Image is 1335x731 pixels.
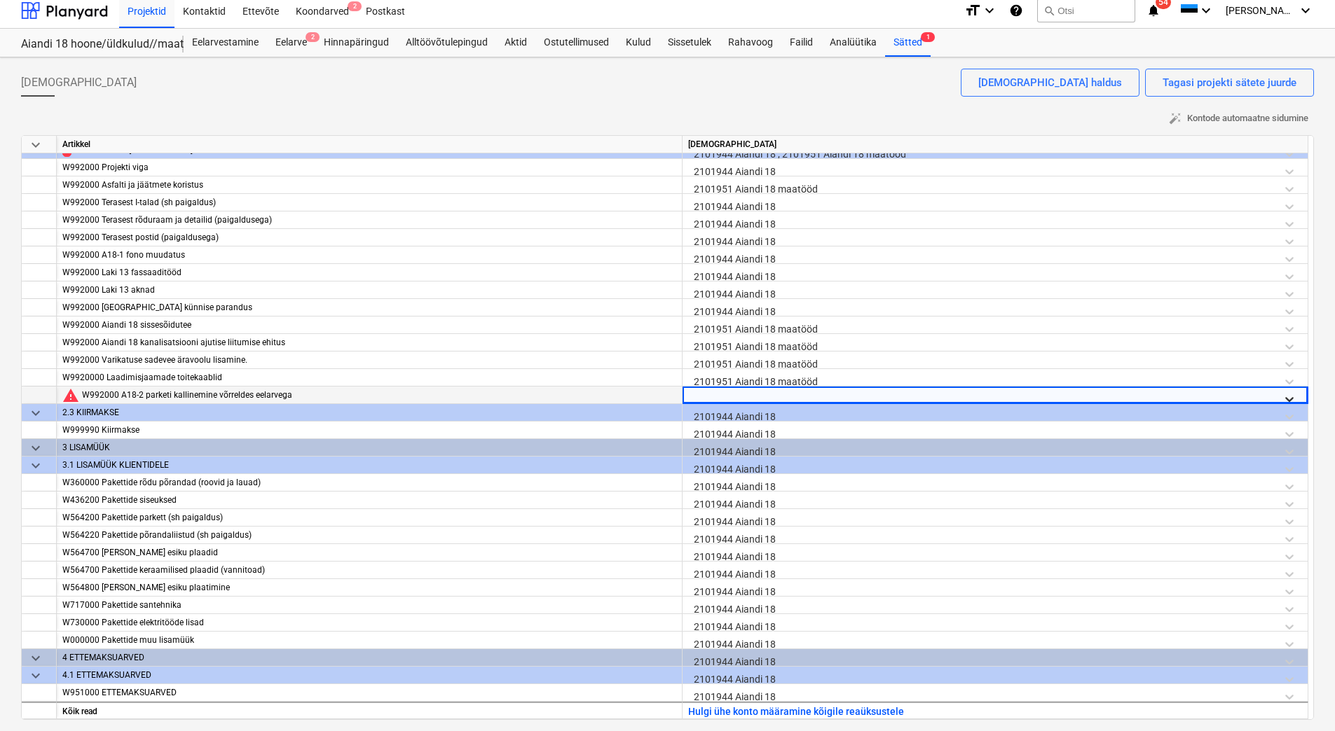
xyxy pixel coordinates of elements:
[57,136,683,153] div: Artikkel
[1009,2,1023,19] i: Abikeskus
[62,211,676,229] div: W992000 Terasest rõduraam ja detailid (paigaldusega)
[62,614,676,632] div: W730000 Pakettide elektritööde lisad
[62,527,676,544] div: W564220 Pakettide põrandaliistud (sh paigaldus)
[683,136,1308,153] div: [DEMOGRAPHIC_DATA]
[535,29,617,57] a: Ostutellimused
[27,667,44,684] span: keyboard_arrow_down
[62,649,676,667] div: 4 ETTEMAKSUARVED
[62,299,676,316] div: W992000 Aiandi tänava künnise parandus
[62,387,79,403] span: Eelarverea jaoks pole raamatupidamiskontot valitud. Eelarverida ei saa kuludokumendiga ühendada.
[267,29,315,57] div: Eelarve
[885,29,931,57] a: Sätted1
[1297,2,1314,19] i: keyboard_arrow_down
[27,405,44,422] span: keyboard_arrow_down
[1163,74,1296,92] div: Tagasi projekti sätete juurde
[62,562,676,579] div: W564700 Pakettide keraamilised plaadid (vannitoad)
[688,703,904,720] button: Hulgi ühe konto määramine kõigile reaüksustele
[961,69,1139,97] button: [DEMOGRAPHIC_DATA] haldus
[659,29,720,57] a: Sissetulek
[62,597,676,614] div: W717000 Pakettide santehnika
[1146,2,1161,19] i: notifications
[1265,664,1335,731] iframe: Chat Widget
[964,2,981,19] i: format_size
[62,544,676,562] div: W564700 Pakettide esiku plaadid
[21,74,137,91] span: [DEMOGRAPHIC_DATA]
[267,29,315,57] a: Eelarve2
[1169,112,1182,125] span: auto_fix_high
[27,457,44,474] span: keyboard_arrow_down
[1198,2,1214,19] i: keyboard_arrow_down
[57,702,683,719] div: Kõik read
[27,440,44,457] span: keyboard_arrow_down
[1169,111,1308,127] span: Kontode automaatne sidumine
[27,650,44,667] span: keyboard_arrow_down
[62,229,676,246] div: W992000 Terasest postid (paigaldusega)
[821,29,885,57] a: Analüütika
[348,1,362,11] span: 2
[62,176,676,194] div: W992000 Asfalti ja jäätmete koristus
[62,246,676,264] div: W992000 A18-1 fono muudatus
[184,29,267,57] a: Eelarvestamine
[21,37,167,52] div: Aiandi 18 hoone/üldkulud//maatööd (2101944//2101951)
[62,144,71,157] span: 1
[1145,69,1314,97] button: Tagasi projekti sätete juurde
[62,492,676,509] div: W436200 Pakettide siseuksed
[62,194,676,211] div: W992000 Terasest I-talad (sh paigaldus)
[82,387,676,404] div: W992000 A18-2 parketi kallinemine võrreldes eelarvega
[315,29,397,57] a: Hinnapäringud
[617,29,659,57] a: Kulud
[720,29,781,57] a: Rahavoog
[62,422,676,439] div: W999990 Kiirmakse
[62,667,676,684] div: 4.1 ETTEMAKSUARVED
[62,439,676,457] div: 3 LISAMÜÜK
[921,32,935,42] span: 1
[496,29,535,57] a: Aktid
[1226,5,1296,16] span: [PERSON_NAME]
[62,369,676,387] div: W9920000 Laadimisjaamade toitekaablid
[885,29,931,57] div: Sätted
[62,457,676,474] div: 3.1 LISAMÜÜK KLIENTIDELE
[978,74,1122,92] div: [DEMOGRAPHIC_DATA] haldus
[62,264,676,281] div: W992000 Laki 13 fassaaditööd
[62,281,676,299] div: W992000 Laki 13 aknad
[781,29,821,57] a: Failid
[62,509,676,527] div: W564200 Pakettide parkett (sh paigaldus)
[62,316,676,334] div: W992000 Aiandi 18 sissesõidutee
[62,334,676,351] div: W992000 Aiandi 18 kanalisatsiooni ajutise liitumise ehitus
[62,351,676,369] div: W992000 Varikatuse sadevee äravoolu lisamine.
[62,579,676,597] div: W564800 Pakettide esiku plaatimine
[27,137,44,153] span: keyboard_arrow_down
[1043,5,1055,16] span: search
[62,632,676,649] div: W000000 Pakettide muu lisamüük
[62,684,676,702] div: W951000 ETTEMAKSUARVED
[306,32,320,42] span: 2
[981,2,998,19] i: keyboard_arrow_down
[397,29,496,57] a: Alltöövõtulepingud
[62,474,676,492] div: W360000 Pakettide rõdu põrandad (roovid ja lauad)
[1163,108,1314,130] button: Kontode automaatne sidumine
[62,159,676,176] div: W992000 Projekti viga
[62,404,676,422] div: 2.3 KIIRMAKSE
